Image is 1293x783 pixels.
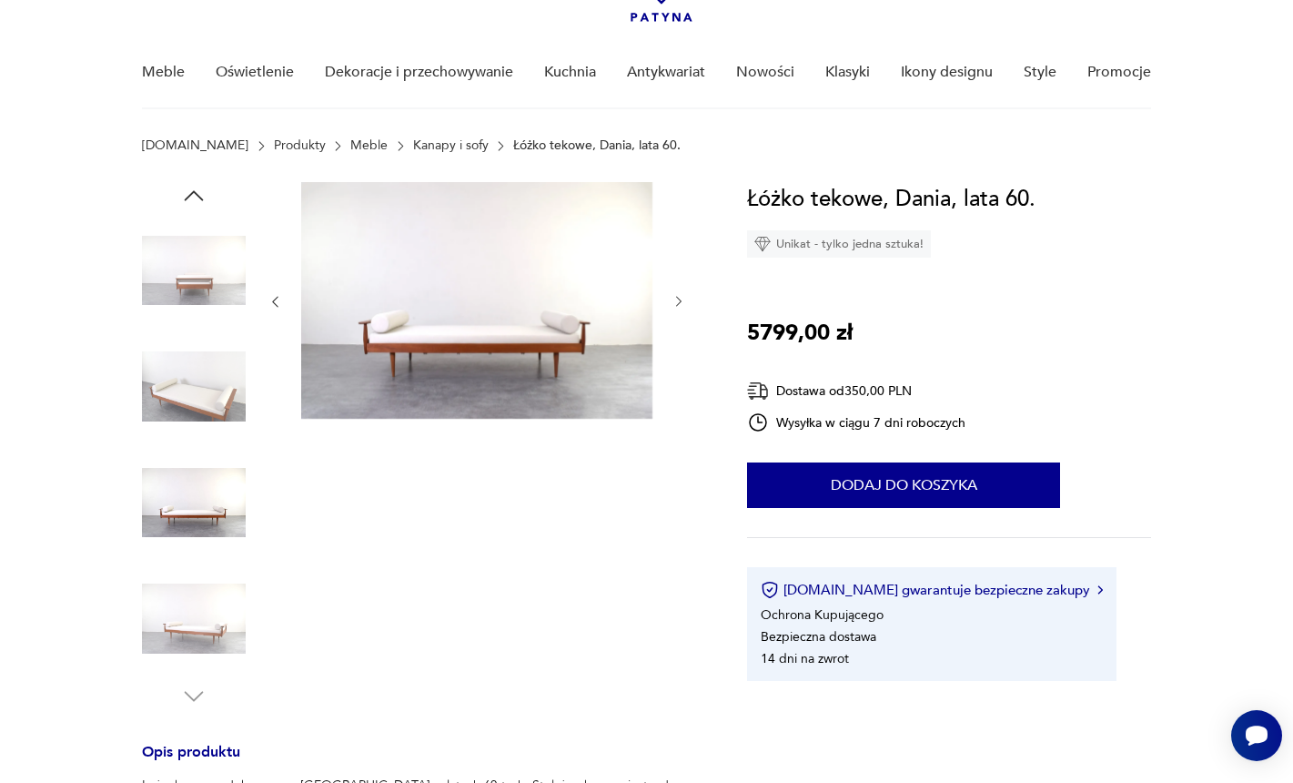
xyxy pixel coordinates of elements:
div: Unikat - tylko jedna sztuka! [747,230,931,258]
a: Nowości [736,37,794,107]
a: Kanapy i sofy [413,138,489,153]
img: Ikona certyfikatu [761,581,779,599]
li: Bezpieczna dostawa [761,628,876,646]
p: 5799,00 zł [747,316,853,351]
img: Ikona dostawy [747,380,769,402]
img: Zdjęcie produktu Łóżko tekowe, Dania, lata 60. [142,567,246,671]
h3: Opis produktu [142,747,703,777]
div: Dostawa od 350,00 PLN [747,380,965,402]
a: Style [1024,37,1056,107]
a: Promocje [1087,37,1151,107]
img: Zdjęcie produktu Łóżko tekowe, Dania, lata 60. [142,451,246,554]
a: Antykwariat [627,37,705,107]
a: Produkty [274,138,326,153]
iframe: Smartsupp widget button [1231,710,1282,761]
button: [DOMAIN_NAME] gwarantuje bezpieczne zakupy [761,581,1102,599]
img: Ikona diamentu [754,236,771,252]
h1: Łóżko tekowe, Dania, lata 60. [747,182,1035,217]
a: [DOMAIN_NAME] [142,138,248,153]
li: 14 dni na zwrot [761,650,849,667]
a: Klasyki [825,37,870,107]
div: Wysyłka w ciągu 7 dni roboczych [747,412,965,433]
img: Zdjęcie produktu Łóżko tekowe, Dania, lata 60. [142,219,246,322]
a: Oświetlenie [216,37,294,107]
a: Meble [350,138,388,153]
button: Dodaj do koszyka [747,463,1060,508]
p: Łóżko tekowe, Dania, lata 60. [513,138,681,153]
a: Dekoracje i przechowywanie [325,37,513,107]
a: Ikony designu [901,37,993,107]
li: Ochrona Kupującego [761,606,884,624]
img: Zdjęcie produktu Łóżko tekowe, Dania, lata 60. [142,335,246,439]
a: Kuchnia [544,37,596,107]
img: Ikona strzałki w prawo [1097,585,1103,595]
img: Zdjęcie produktu Łóżko tekowe, Dania, lata 60. [301,182,652,419]
a: Meble [142,37,185,107]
